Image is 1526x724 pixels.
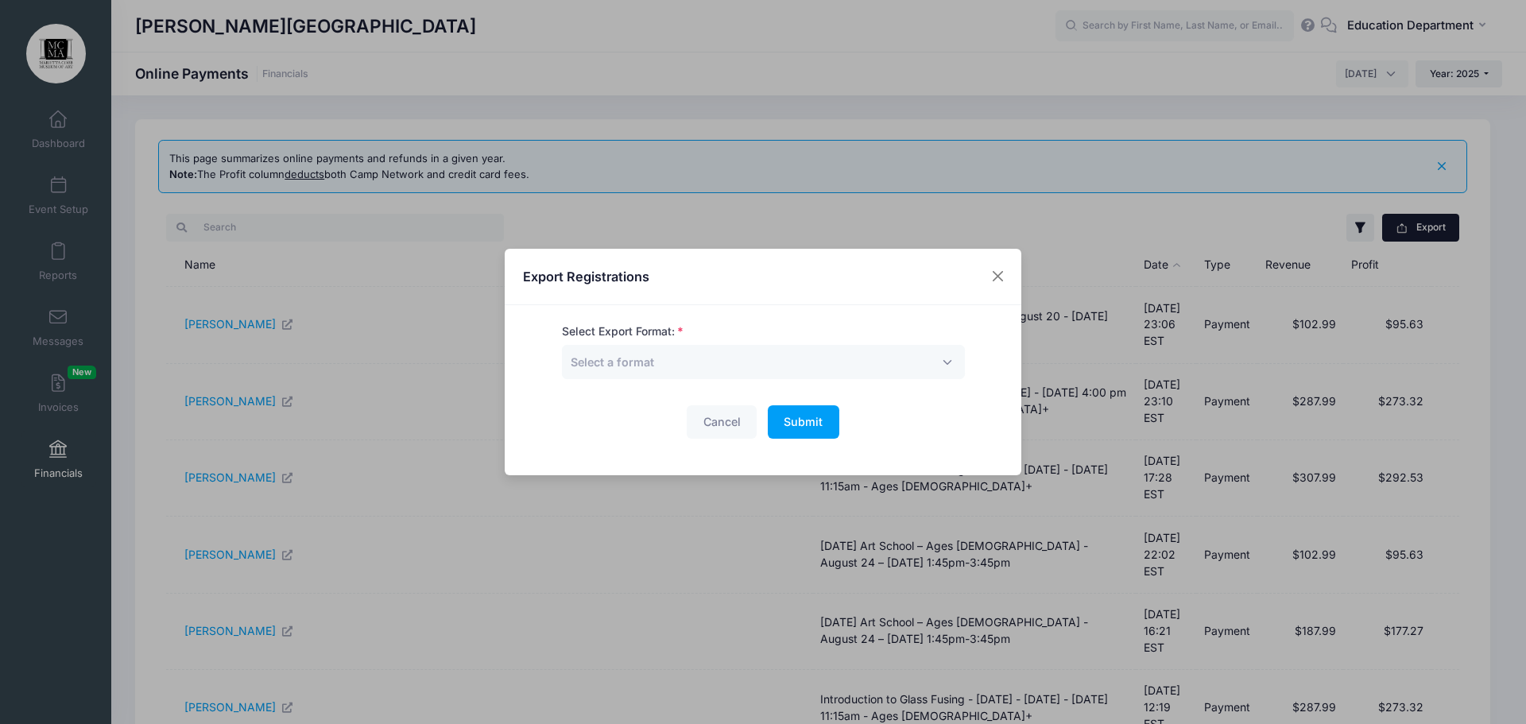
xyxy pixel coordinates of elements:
span: Submit [784,415,823,428]
button: Submit [768,405,839,439]
button: Cancel [687,405,757,439]
label: Select Export Format: [562,323,684,340]
button: Close [984,262,1013,291]
span: Select a format [571,354,654,370]
span: Select a format [562,345,965,379]
span: Select a format [571,355,654,369]
h4: Export Registrations [523,267,649,286]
